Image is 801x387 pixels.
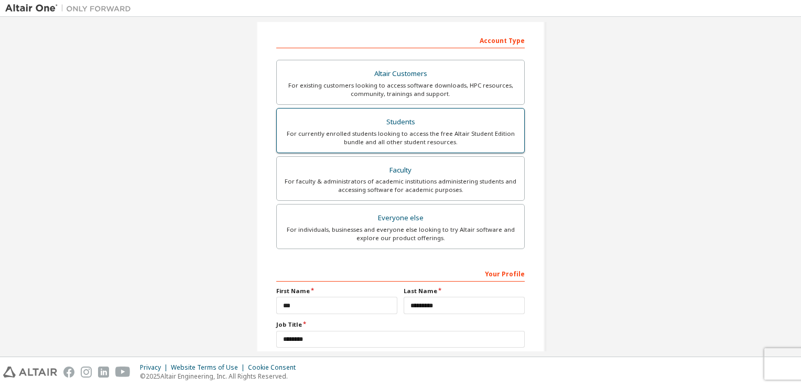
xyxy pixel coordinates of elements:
div: Altair Customers [283,67,518,81]
div: Cookie Consent [248,363,302,372]
p: © 2025 Altair Engineering, Inc. All Rights Reserved. [140,372,302,381]
img: youtube.svg [115,367,131,378]
div: Students [283,115,518,130]
div: For faculty & administrators of academic institutions administering students and accessing softwa... [283,177,518,194]
div: Everyone else [283,211,518,225]
div: Account Type [276,31,525,48]
label: First Name [276,287,397,295]
img: facebook.svg [63,367,74,378]
div: Website Terms of Use [171,363,248,372]
img: linkedin.svg [98,367,109,378]
label: Last Name [404,287,525,295]
div: For currently enrolled students looking to access the free Altair Student Edition bundle and all ... [283,130,518,146]
div: Faculty [283,163,518,178]
img: instagram.svg [81,367,92,378]
div: For individuals, businesses and everyone else looking to try Altair software and explore our prod... [283,225,518,242]
div: Your Profile [276,265,525,282]
img: Altair One [5,3,136,14]
div: Privacy [140,363,171,372]
div: For existing customers looking to access software downloads, HPC resources, community, trainings ... [283,81,518,98]
label: Job Title [276,320,525,329]
img: altair_logo.svg [3,367,57,378]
